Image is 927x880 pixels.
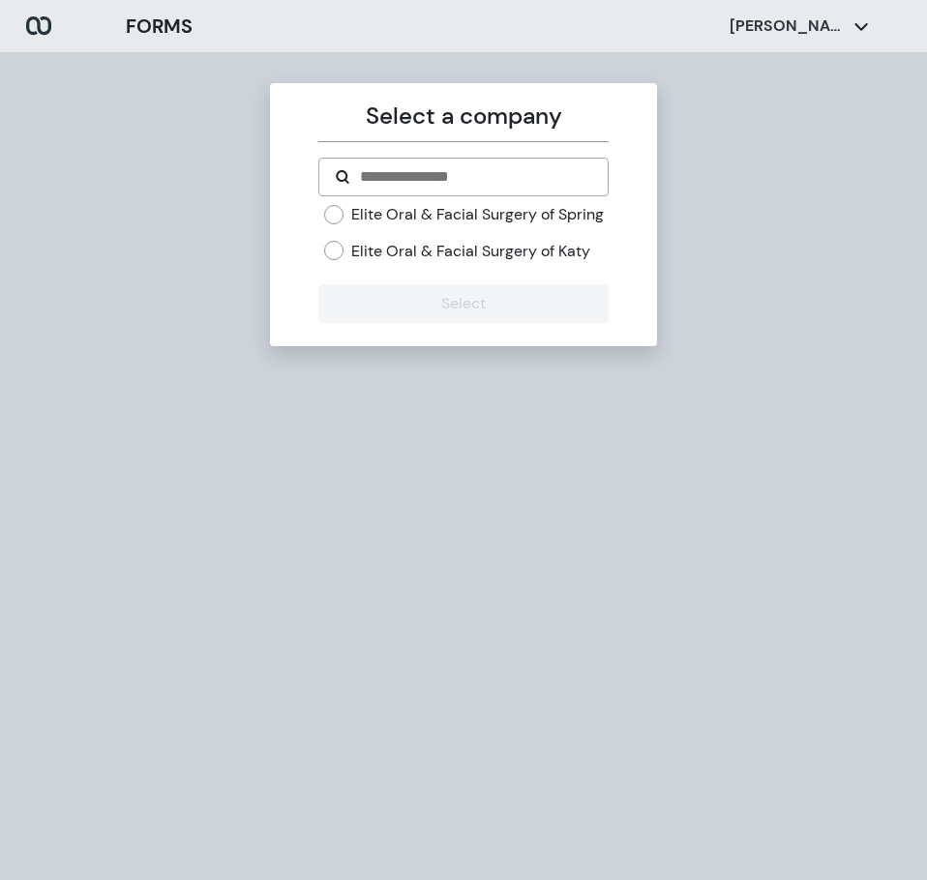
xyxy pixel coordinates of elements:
p: Select a company [318,99,608,133]
label: Elite Oral & Facial Surgery of Spring [351,204,604,225]
button: Select [318,284,608,323]
p: [PERSON_NAME] [730,15,846,37]
input: Search [358,165,591,189]
h3: FORMS [126,12,193,41]
label: Elite Oral & Facial Surgery of Katy [351,241,590,262]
